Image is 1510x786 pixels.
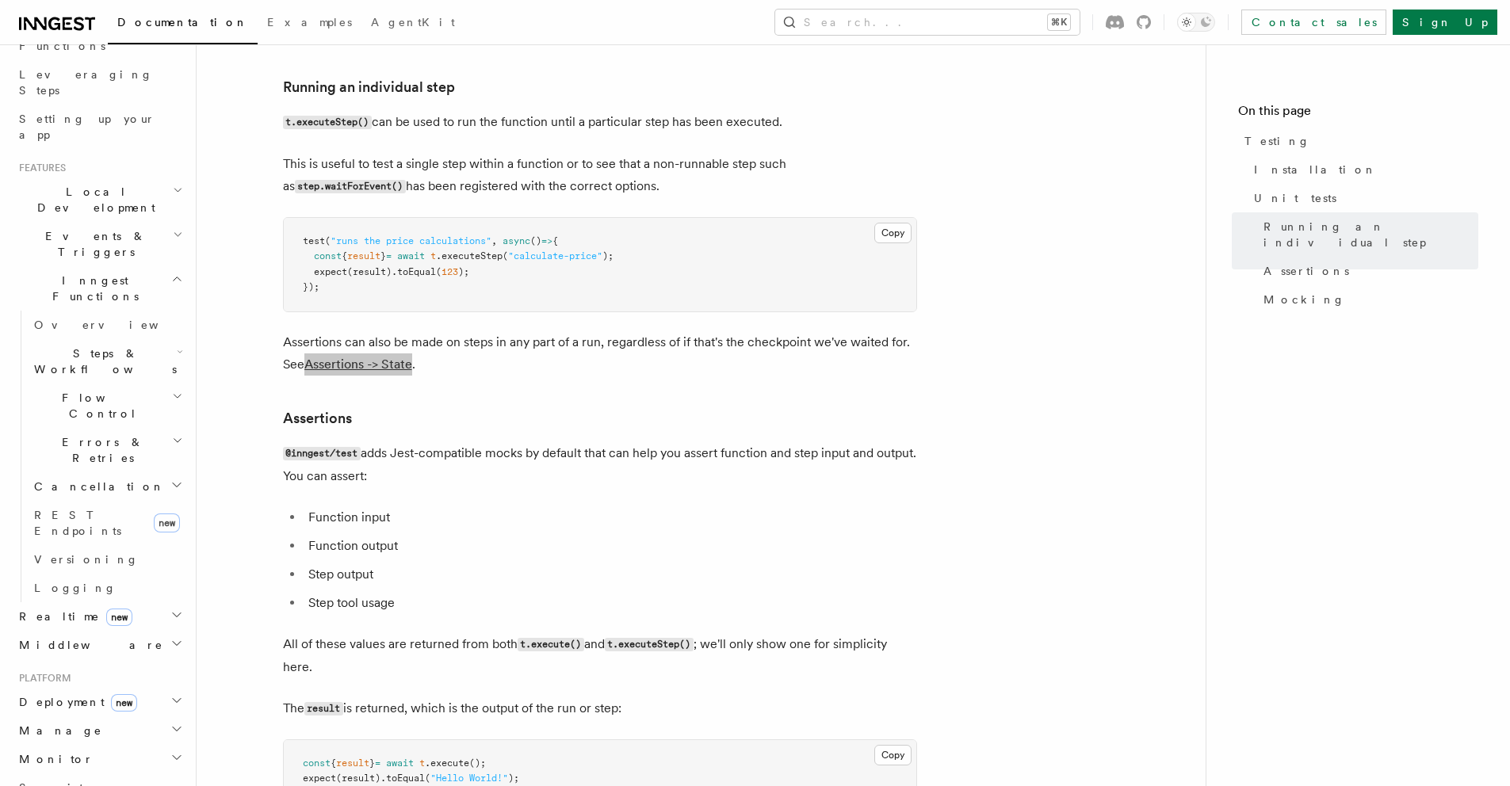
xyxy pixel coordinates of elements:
[1244,133,1310,149] span: Testing
[13,609,132,624] span: Realtime
[1393,10,1497,35] a: Sign Up
[13,723,102,738] span: Manage
[154,513,180,532] span: new
[117,16,248,29] span: Documentation
[442,266,458,277] span: 123
[28,428,186,472] button: Errors & Retries
[331,757,336,769] span: {
[1238,127,1478,155] a: Testing
[28,574,186,602] a: Logging
[518,638,584,651] code: t.execute()
[541,235,552,246] span: =>
[303,773,336,784] span: expect
[34,582,117,594] span: Logging
[28,545,186,574] a: Versioning
[425,757,469,769] span: .execute
[283,331,917,376] p: Assertions can also be made on steps in any part of a run, regardless of if that's the checkpoint...
[1257,212,1478,257] a: Running an individual step
[314,250,342,261] span: const
[371,16,455,29] span: AgentKit
[552,235,558,246] span: {
[361,5,464,43] a: AgentKit
[13,273,171,304] span: Inngest Functions
[13,105,186,149] a: Setting up your app
[1177,13,1215,32] button: Toggle dark mode
[874,745,912,765] button: Copy
[1257,257,1478,285] a: Assertions
[34,319,197,331] span: Overview
[430,773,508,784] span: "Hello World!"
[1254,162,1377,177] span: Installation
[1263,263,1349,279] span: Assertions
[283,76,455,98] a: Running an individual step
[283,447,361,460] code: @inngest/test
[419,757,425,769] span: t
[283,442,917,487] p: adds Jest-compatible mocks by default that can help you assert function and step input and output...
[503,235,530,246] span: async
[775,10,1080,35] button: Search...⌘K
[34,509,121,537] span: REST Endpoints
[347,250,380,261] span: result
[28,472,186,501] button: Cancellation
[13,694,137,710] span: Deployment
[13,184,173,216] span: Local Development
[1263,292,1345,307] span: Mocking
[386,250,392,261] span: =
[1048,14,1070,30] kbd: ⌘K
[602,250,614,261] span: );
[28,383,186,428] button: Flow Control
[28,345,177,377] span: Steps & Workflows
[13,177,186,222] button: Local Development
[13,751,94,767] span: Monitor
[458,266,469,277] span: );
[13,60,186,105] a: Leveraging Steps
[1248,155,1478,184] a: Installation
[108,5,258,44] a: Documentation
[874,223,912,243] button: Copy
[304,702,343,715] code: result
[13,266,186,311] button: Inngest Functions
[1248,184,1478,212] a: Unit tests
[28,339,186,383] button: Steps & Workflows
[303,281,319,292] span: });
[508,250,602,261] span: "calculate-price"
[13,688,186,716] button: Deploymentnew
[303,235,325,246] span: test
[375,757,380,769] span: =
[469,757,486,769] span: ();
[491,235,497,246] span: ,
[13,311,186,602] div: Inngest Functions
[508,773,519,784] span: );
[13,602,186,631] button: Realtimenew
[336,773,380,784] span: (result)
[13,228,173,260] span: Events & Triggers
[28,434,172,466] span: Errors & Retries
[430,250,436,261] span: t
[34,553,139,566] span: Versioning
[304,357,412,372] a: Assertions -> State
[13,745,186,773] button: Monitor
[605,638,694,651] code: t.executeStep()
[13,637,163,653] span: Middleware
[13,672,71,685] span: Platform
[304,563,917,586] li: Step output
[303,757,331,769] span: const
[331,235,491,246] span: "runs the price calculations"
[28,311,186,339] a: Overview
[283,697,917,720] p: The is returned, which is the output of the run or step:
[436,250,503,261] span: .executeStep
[380,250,386,261] span: }
[342,250,347,261] span: {
[1263,219,1478,250] span: Running an individual step
[325,235,331,246] span: (
[314,266,347,277] span: expect
[347,266,392,277] span: (result)
[283,111,917,134] p: can be used to run the function until a particular step has been executed.
[28,479,165,494] span: Cancellation
[111,694,137,712] span: new
[106,609,132,626] span: new
[369,757,375,769] span: }
[28,501,186,545] a: REST Endpointsnew
[1254,190,1336,206] span: Unit tests
[386,757,414,769] span: await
